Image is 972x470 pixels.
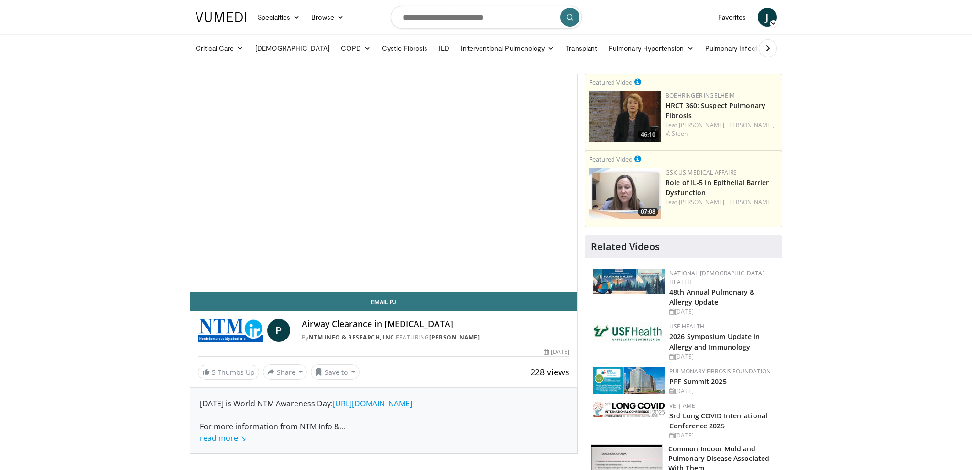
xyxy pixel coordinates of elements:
[200,398,568,444] div: [DATE] is World NTM Awareness Day: For more information from NTM Info &
[200,421,346,443] span: ...
[679,121,726,129] a: [PERSON_NAME],
[679,198,726,206] a: [PERSON_NAME],
[669,269,764,286] a: National [DEMOGRAPHIC_DATA] Health
[669,287,754,306] a: 48th Annual Pulmonary & Allergy Update
[391,6,582,29] input: Search topics, interventions
[593,322,665,343] img: 6ba8804a-8538-4002-95e7-a8f8012d4a11.png.150x105_q85_autocrop_double_scale_upscale_version-0.2.jpg
[669,322,704,330] a: USF Health
[530,366,569,378] span: 228 views
[666,121,778,138] div: Feat.
[669,377,727,386] a: PFF Summit 2025
[589,91,661,142] a: 46:10
[666,130,688,138] a: V. Steen
[335,39,376,58] a: COPD
[190,292,578,311] a: Email Pj
[267,319,290,342] a: P
[309,333,396,341] a: NTM Info & Research, Inc.
[198,319,263,342] img: NTM Info & Research, Inc.
[250,39,335,58] a: [DEMOGRAPHIC_DATA]
[593,402,665,417] img: a2792a71-925c-4fc2-b8ef-8d1b21aec2f7.png.150x105_q85_autocrop_double_scale_upscale_version-0.2.jpg
[589,91,661,142] img: 8340d56b-4f12-40ce-8f6a-f3da72802623.png.150x105_q85_crop-smart_upscale.png
[263,364,307,380] button: Share
[593,367,665,394] img: 84d5d865-2f25-481a-859d-520685329e32.png.150x105_q85_autocrop_double_scale_upscale_version-0.2.png
[252,8,306,27] a: Specialties
[591,241,660,252] h4: Related Videos
[429,333,480,341] a: [PERSON_NAME]
[589,155,633,164] small: Featured Video
[593,269,665,294] img: b90f5d12-84c1-472e-b843-5cad6c7ef911.jpg.150x105_q85_autocrop_double_scale_upscale_version-0.2.jpg
[306,8,349,27] a: Browse
[311,364,360,380] button: Save to
[669,411,767,430] a: 3rd Long COVID International Conference 2025
[589,78,633,87] small: Featured Video
[196,12,246,22] img: VuMedi Logo
[669,387,774,395] div: [DATE]
[666,101,765,120] a: HRCT 360: Suspect Pulmonary Fibrosis
[727,121,774,129] a: [PERSON_NAME],
[669,332,760,351] a: 2026 Symposium Update in Allergy and Immunology
[666,168,737,176] a: GSK US Medical Affairs
[669,367,771,375] a: Pulmonary Fibrosis Foundation
[666,198,778,207] div: Feat.
[198,365,259,380] a: 5 Thumbs Up
[212,368,216,377] span: 5
[544,348,569,356] div: [DATE]
[333,398,412,409] a: [URL][DOMAIN_NAME]
[669,402,695,410] a: VE | AME
[727,198,773,206] a: [PERSON_NAME]
[638,208,658,216] span: 07:08
[666,178,769,197] a: Role of IL-5 in Epithelial Barrier Dysfunction
[560,39,603,58] a: Transplant
[433,39,455,58] a: ILD
[190,39,250,58] a: Critical Care
[455,39,560,58] a: Interventional Pulmonology
[758,8,777,27] a: J
[589,168,661,219] img: 83368e75-cbec-4bae-ae28-7281c4be03a9.png.150x105_q85_crop-smart_upscale.jpg
[376,39,433,58] a: Cystic Fibrosis
[712,8,752,27] a: Favorites
[669,352,774,361] div: [DATE]
[190,74,578,292] video-js: Video Player
[699,39,782,58] a: Pulmonary Infection
[666,91,735,99] a: Boehringer Ingelheim
[669,307,774,316] div: [DATE]
[302,319,570,329] h4: Airway Clearance in [MEDICAL_DATA]
[589,168,661,219] a: 07:08
[669,431,774,440] div: [DATE]
[638,131,658,139] span: 46:10
[603,39,699,58] a: Pulmonary Hypertension
[200,433,246,443] a: read more ↘
[302,333,570,342] div: By FEATURING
